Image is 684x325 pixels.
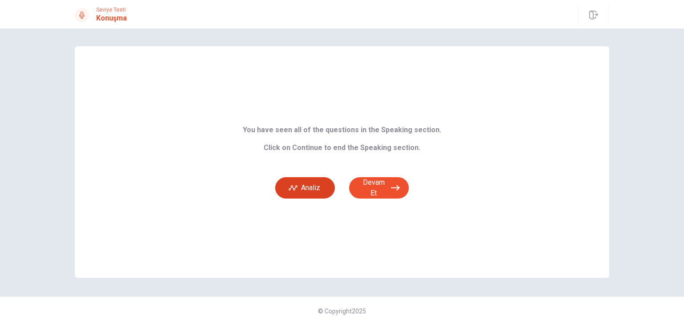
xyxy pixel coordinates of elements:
h1: Konuşma [96,13,127,24]
button: Analiz [275,177,335,199]
button: Devam Et [349,177,409,199]
b: You have seen all of the questions in the Speaking section. Click on Continue to end the Speaking... [243,126,441,152]
span: Seviye Testi [96,7,127,13]
span: © Copyright 2025 [318,308,366,315]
